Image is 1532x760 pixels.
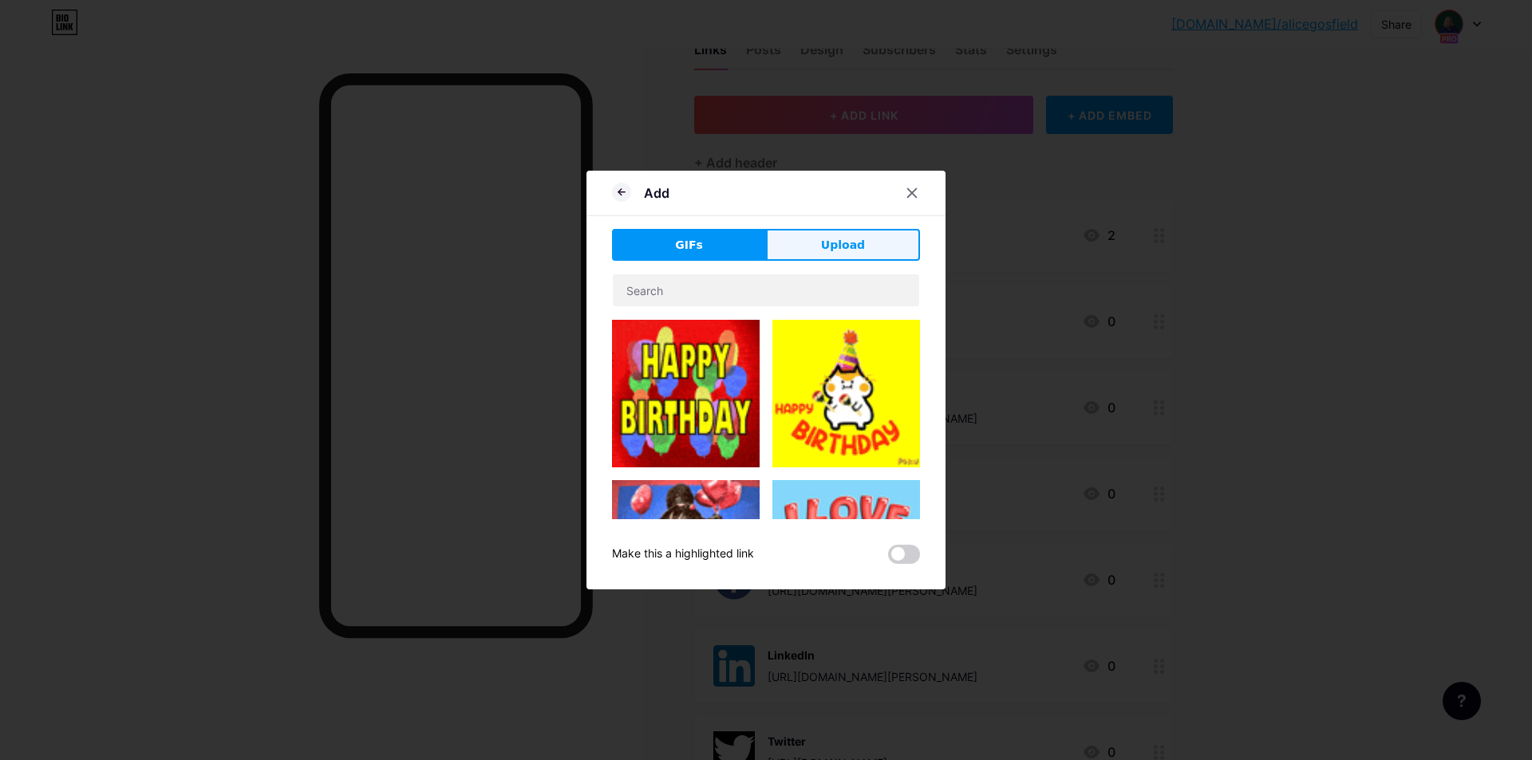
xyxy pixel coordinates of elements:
div: Add [644,183,669,203]
span: Upload [821,237,865,254]
span: GIFs [675,237,703,254]
img: Gihpy [612,480,760,593]
img: Gihpy [612,320,760,467]
button: Upload [766,229,920,261]
input: Search [613,274,919,306]
button: GIFs [612,229,766,261]
img: Gihpy [772,480,920,628]
div: Make this a highlighted link [612,545,754,564]
img: Gihpy [772,320,920,467]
